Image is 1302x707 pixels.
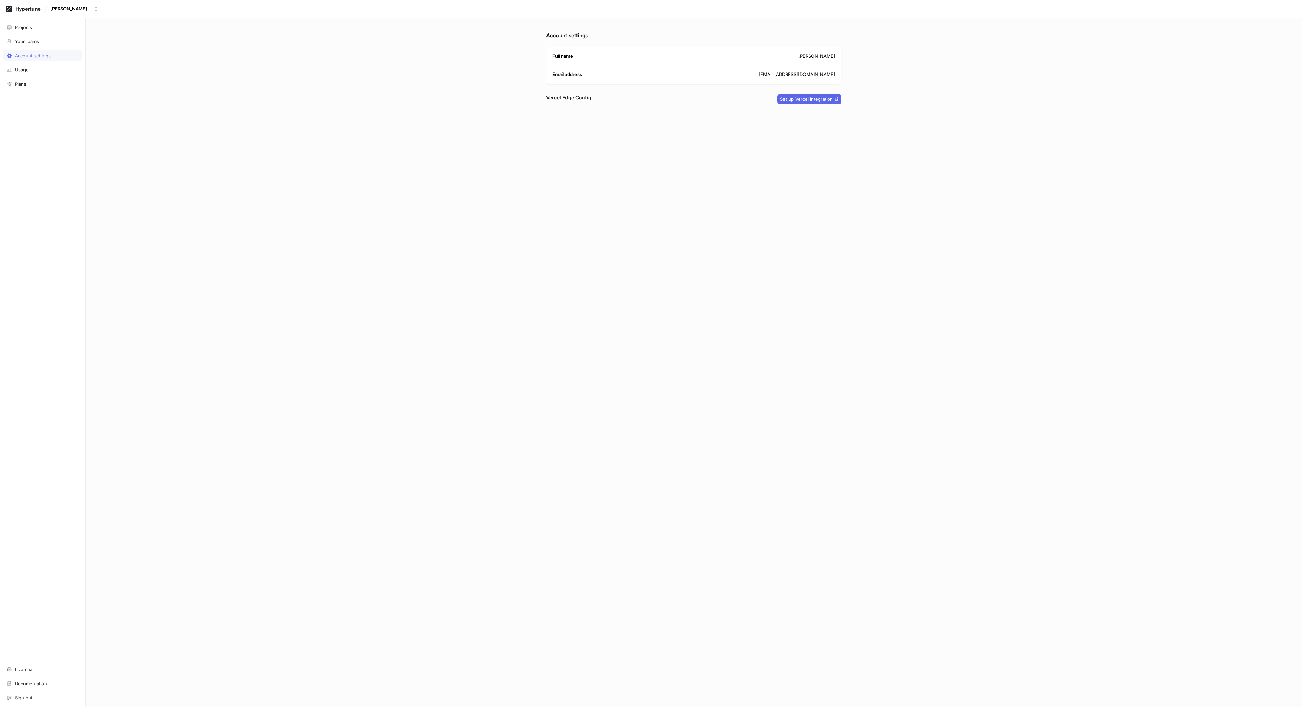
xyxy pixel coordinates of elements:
div: Live chat [15,667,34,672]
a: Your teams [3,36,82,47]
h3: Vercel Edge Config [546,94,591,101]
div: Usage [15,67,29,72]
div: Sign out [15,695,32,700]
button: Set up Vercel integration [777,94,841,104]
div: Projects [15,25,32,30]
div: Plans [15,81,26,87]
div: Documentation [15,681,47,686]
a: Account settings [3,50,82,61]
button: [PERSON_NAME] [48,3,101,14]
p: Account settings [546,32,841,40]
div: [PERSON_NAME] [546,47,841,66]
p: Full name [552,53,573,60]
div: Your teams [15,39,39,44]
a: Usage [3,64,82,76]
p: Email address [552,71,582,78]
div: Account settings [15,53,51,58]
span: Set up Vercel integration [780,97,833,101]
a: Plans [3,78,82,90]
p: [EMAIL_ADDRESS][DOMAIN_NAME] [759,71,835,78]
div: [PERSON_NAME] [50,6,87,12]
a: Documentation [3,678,82,689]
a: Projects [3,21,82,33]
